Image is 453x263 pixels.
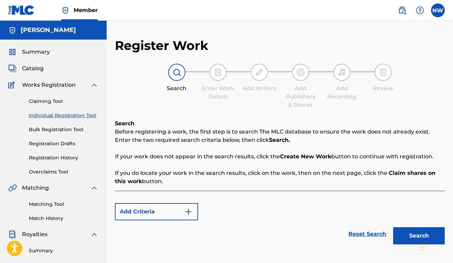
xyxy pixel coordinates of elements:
span: Royalties [22,230,47,239]
p: Before registering a work, the first step is to search The MLC database to ensure the work does n... [115,128,445,136]
a: Overclaims Tool [29,168,98,176]
a: SummarySummary [8,48,50,56]
div: Enter Work Details [201,84,235,101]
a: Matching Tool [29,201,98,208]
a: Summary [29,247,98,254]
form: Search Form [115,200,445,248]
img: search [398,6,406,14]
div: Add Publishers & Shares [283,84,318,109]
a: Individual Registration Tool [29,112,98,119]
a: Public Search [395,3,409,17]
img: expand [90,230,98,239]
img: 9d2ae6d4665cec9f34b9.svg [184,208,193,216]
img: Catalog [8,64,17,73]
img: step indicator icon for Search [173,68,181,76]
button: Add Criteria [115,203,198,220]
p: If your work does not appear in the search results, click the button to continue with registration. [115,152,445,161]
strong: Create New Work [280,153,331,160]
h5: Ben Reilly [21,26,76,34]
a: Bulk Registration Tool [29,126,98,133]
a: Registration Drafts [29,140,98,147]
span: Works Registration [22,81,76,89]
div: Help [413,3,427,17]
img: Matching [8,184,17,192]
div: User Menu [431,3,445,17]
img: step indicator icon for Review [379,68,387,76]
img: help [416,6,424,14]
a: Claiming Tool [29,98,98,105]
img: step indicator icon for Add Writers [255,68,263,76]
a: Match History [29,215,98,222]
strong: Search. [269,137,290,143]
a: CatalogCatalog [8,64,44,73]
img: Accounts [8,26,17,34]
div: Drag [421,237,425,257]
a: Reset Search [345,227,390,242]
img: expand [90,81,98,89]
div: Add Writers [242,84,277,93]
p: If you do locate your work in the search results, click on the work, then on the next page, click... [115,169,445,186]
img: step indicator icon for Enter Work Details [214,68,222,76]
img: Summary [8,48,17,56]
img: MLC Logo [8,5,35,15]
div: Add Recording [325,84,359,101]
p: Enter the two required search criteria below, then click [115,136,445,144]
div: Review [366,84,400,93]
img: expand [90,184,98,192]
span: Summary [22,48,50,56]
span: Matching [22,184,49,192]
img: step indicator icon for Add Recording [338,68,346,76]
span: Member [74,6,98,14]
span: Catalog [22,64,44,73]
img: Royalties [8,230,17,239]
img: Works Registration [8,81,17,89]
img: Top Rightsholder [61,6,69,14]
img: step indicator icon for Add Publishers & Shares [296,68,305,76]
div: Search [160,84,194,93]
b: Search [115,120,134,127]
iframe: Chat Widget [419,230,453,263]
button: Search [393,227,445,244]
h2: Register Work [115,38,208,53]
a: Registration History [29,154,98,161]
